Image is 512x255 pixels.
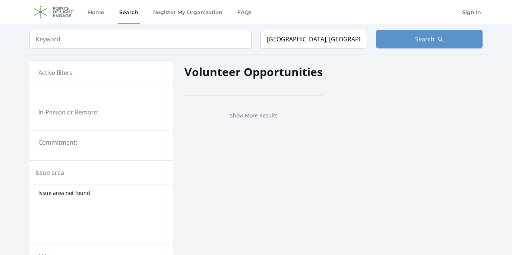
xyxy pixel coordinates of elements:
input: Location [260,30,367,48]
input: Keyword [29,30,252,48]
legend: Issue area [35,168,64,177]
a: Show More Results [230,112,278,119]
span: Issue area not found. [38,189,92,197]
h3: Active filters [38,68,73,77]
span: Search [415,35,434,44]
h2: Volunteer Opportunities [184,63,323,80]
legend: In-Person or Remote: [38,108,164,117]
legend: Commitment: [38,138,164,147]
button: Search [376,30,483,48]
